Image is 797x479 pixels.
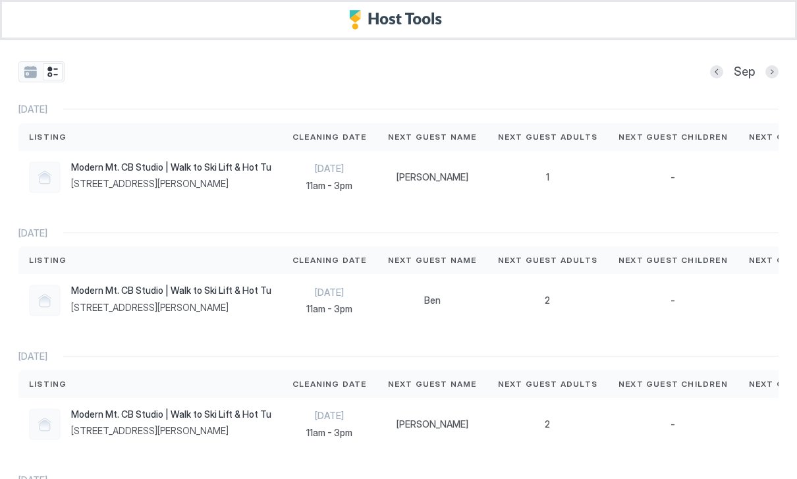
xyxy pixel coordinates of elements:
[618,131,728,143] span: Next Guest Children
[71,425,271,437] span: [STREET_ADDRESS][PERSON_NAME]
[292,303,367,315] span: 11am - 3pm
[18,351,47,362] span: [DATE]
[618,254,728,266] span: Next Guest Children
[671,418,675,430] span: -
[671,295,675,306] span: -
[498,378,597,390] span: Next Guest Adults
[546,171,549,183] span: 1
[18,227,47,239] span: [DATE]
[71,178,271,190] span: [STREET_ADDRESS][PERSON_NAME]
[545,295,550,306] span: 2
[292,163,367,175] span: [DATE]
[71,302,271,314] span: [STREET_ADDRESS][PERSON_NAME]
[397,171,468,183] span: [PERSON_NAME]
[292,427,367,439] span: 11am - 3pm
[292,287,367,298] span: [DATE]
[388,254,477,266] span: Next Guest Name
[292,410,367,422] span: [DATE]
[18,103,47,115] span: [DATE]
[292,378,367,390] span: Cleaning Date
[498,254,597,266] span: Next Guest Adults
[18,61,65,82] div: tab-group
[671,171,675,183] span: -
[292,180,367,192] span: 11am - 3pm
[71,161,271,173] span: Modern Mt. CB Studio | Walk to Ski Lift & Hot Tub!
[424,295,441,306] span: Ben
[710,65,723,78] button: Previous month
[29,131,67,143] span: Listing
[388,378,477,390] span: Next Guest Name
[29,254,67,266] span: Listing
[734,65,755,80] span: Sep
[498,131,597,143] span: Next Guest Adults
[71,409,271,420] span: Modern Mt. CB Studio | Walk to Ski Lift & Hot Tub!
[292,131,367,143] span: Cleaning Date
[349,10,448,30] a: Host Tools Logo
[29,378,67,390] span: Listing
[71,285,271,296] span: Modern Mt. CB Studio | Walk to Ski Lift & Hot Tub!
[618,378,728,390] span: Next Guest Children
[545,418,550,430] span: 2
[292,254,367,266] span: Cleaning Date
[397,418,468,430] span: [PERSON_NAME]
[388,131,477,143] span: Next Guest Name
[765,65,779,78] button: Next month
